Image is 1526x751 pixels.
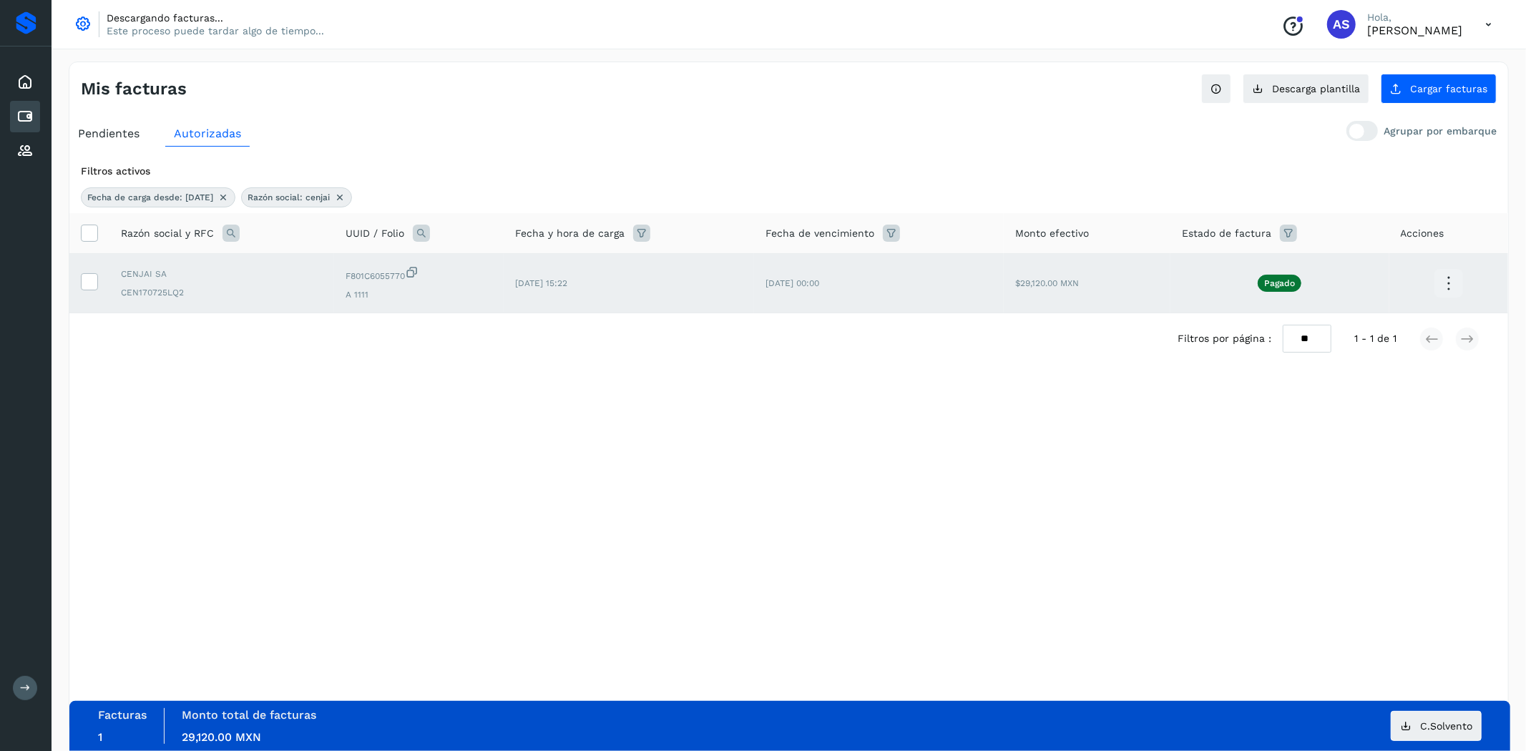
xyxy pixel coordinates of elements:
[1243,74,1369,104] button: Descarga plantilla
[10,67,40,98] div: Inicio
[121,267,323,280] span: CENJAI SA
[10,101,40,132] div: Cuentas por pagar
[1354,331,1397,346] span: 1 - 1 de 1
[121,226,214,241] span: Razón social y RFC
[174,127,241,140] span: Autorizadas
[98,730,102,744] span: 1
[1015,278,1079,288] span: $29,120.00 MXN
[107,24,324,37] p: Este proceso puede tardar algo de tiempo...
[78,127,140,140] span: Pendientes
[107,11,324,24] p: Descargando facturas...
[98,708,147,722] label: Facturas
[346,226,404,241] span: UUID / Folio
[1178,331,1271,346] span: Filtros por página :
[515,226,625,241] span: Fecha y hora de carga
[1182,226,1271,241] span: Estado de factura
[81,187,235,207] div: Fecha de carga desde: 2025-09-30
[241,187,352,207] div: Razón social: cenjai
[1264,278,1295,288] p: Pagado
[87,191,213,204] span: Fecha de carga desde: [DATE]
[1391,711,1482,741] button: C.Solvento
[182,730,261,744] span: 29,120.00 MXN
[1401,226,1444,241] span: Acciones
[1410,84,1487,94] span: Cargar facturas
[515,278,567,288] span: [DATE] 15:22
[10,135,40,167] div: Proveedores
[248,191,330,204] span: Razón social: cenjai
[1367,11,1462,24] p: Hola,
[1420,721,1472,731] span: C.Solvento
[1015,226,1089,241] span: Monto efectivo
[182,708,316,722] label: Monto total de facturas
[81,79,187,99] h4: Mis facturas
[346,288,493,301] span: A 1111
[766,278,819,288] span: [DATE] 00:00
[766,226,874,241] span: Fecha de vencimiento
[121,286,323,299] span: CEN170725LQ2
[346,265,493,283] span: F801C6055770
[1272,84,1360,94] span: Descarga plantilla
[1384,125,1497,137] p: Agrupar por embarque
[1367,24,1462,37] p: Antonio Soto Torres
[81,164,1497,179] div: Filtros activos
[1381,74,1497,104] button: Cargar facturas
